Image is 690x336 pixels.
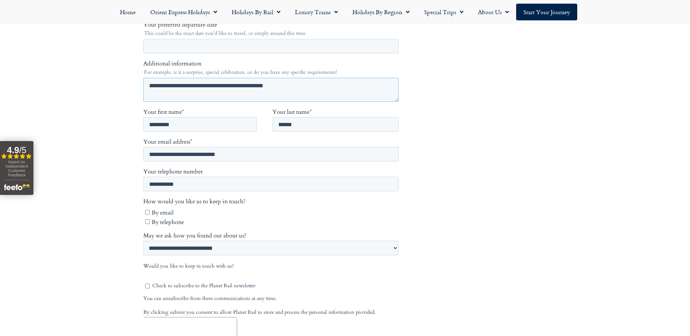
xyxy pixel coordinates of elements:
[345,4,417,20] a: Holidays by Region
[4,4,686,20] nav: Menu
[417,4,471,20] a: Special Trips
[516,4,577,20] a: Start your Journey
[143,4,224,20] a: Orient Express Holidays
[224,4,288,20] a: Holidays by Rail
[471,4,516,20] a: About Us
[288,4,345,20] a: Luxury Trains
[113,4,143,20] a: Home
